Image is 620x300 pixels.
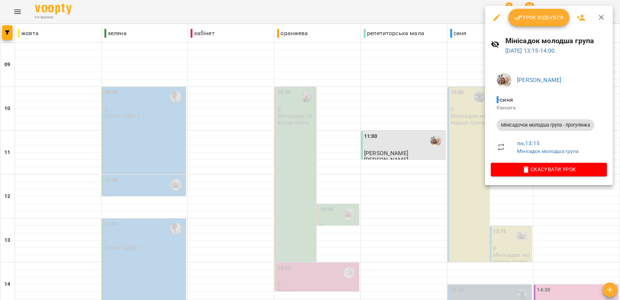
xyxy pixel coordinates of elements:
[517,140,540,147] a: пн , 13:15
[497,122,594,128] span: Мінісадочок молодша група - прогулянка
[517,76,561,83] a: [PERSON_NAME]
[497,73,511,87] img: 7897ecd962ef5e6a6933aa69174c6908.jpg
[497,165,601,174] span: Скасувати Урок
[508,9,570,26] button: Урок відбувся
[517,148,578,154] a: Мінісадок молодша група
[497,96,514,103] span: - синя
[514,13,564,22] span: Урок відбувся
[505,35,607,46] h6: Мінісадок молодша група
[491,163,607,176] button: Скасувати Урок
[505,47,555,54] a: [DATE] 13:15-14:00
[497,104,601,112] p: Кімната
